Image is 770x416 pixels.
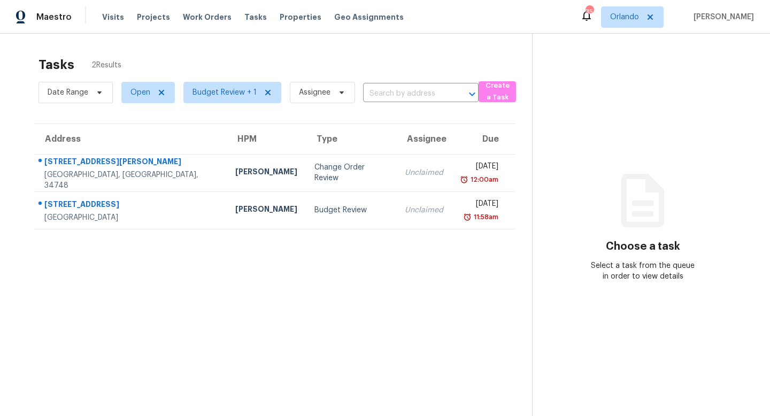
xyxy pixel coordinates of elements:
[588,260,698,282] div: Select a task from the queue in order to view details
[38,59,74,70] h2: Tasks
[306,124,396,154] th: Type
[44,199,218,212] div: [STREET_ADDRESS]
[130,87,150,98] span: Open
[334,12,404,22] span: Geo Assignments
[235,204,297,217] div: [PERSON_NAME]
[472,212,498,222] div: 11:58am
[405,167,443,178] div: Unclaimed
[36,12,72,22] span: Maestro
[586,6,593,17] div: 35
[405,205,443,215] div: Unclaimed
[610,12,639,22] span: Orlando
[137,12,170,22] span: Projects
[102,12,124,22] span: Visits
[192,87,257,98] span: Budget Review + 1
[468,174,498,185] div: 12:00am
[244,13,267,21] span: Tasks
[44,212,218,223] div: [GEOGRAPHIC_DATA]
[314,162,388,183] div: Change Order Review
[44,156,218,170] div: [STREET_ADDRESS][PERSON_NAME]
[484,80,511,104] span: Create a Task
[479,81,516,102] button: Create a Task
[465,87,480,102] button: Open
[91,60,121,71] span: 2 Results
[396,124,452,154] th: Assignee
[34,124,227,154] th: Address
[460,198,498,212] div: [DATE]
[460,174,468,185] img: Overdue Alarm Icon
[460,161,498,174] div: [DATE]
[452,124,515,154] th: Due
[48,87,88,98] span: Date Range
[606,241,680,252] h3: Choose a task
[235,166,297,180] div: [PERSON_NAME]
[314,205,388,215] div: Budget Review
[280,12,321,22] span: Properties
[44,170,218,191] div: [GEOGRAPHIC_DATA], [GEOGRAPHIC_DATA], 34748
[689,12,754,22] span: [PERSON_NAME]
[463,212,472,222] img: Overdue Alarm Icon
[183,12,232,22] span: Work Orders
[299,87,330,98] span: Assignee
[227,124,306,154] th: HPM
[363,86,449,102] input: Search by address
